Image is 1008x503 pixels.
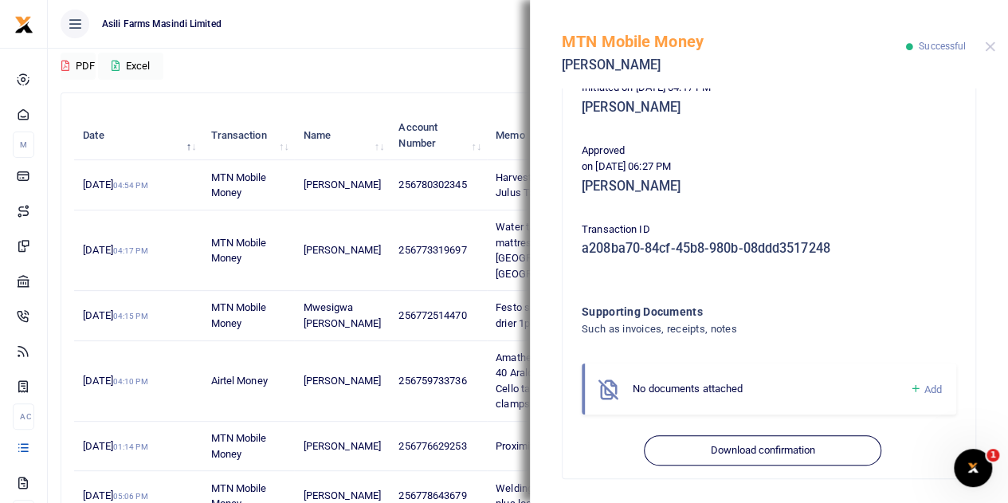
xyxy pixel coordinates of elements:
[210,375,267,387] span: Airtel Money
[582,222,956,238] p: Transaction ID
[582,179,956,195] h5: [PERSON_NAME]
[582,303,892,320] h4: Supporting Documents
[210,171,266,199] span: MTN Mobile Money
[113,181,148,190] small: 04:54 PM
[14,18,33,29] a: logo-small logo-large logo-large
[582,100,956,116] h5: [PERSON_NAME]
[487,111,637,160] th: Memo: activate to sort column ascending
[582,159,956,175] p: on [DATE] 06:27 PM
[74,111,202,160] th: Date: activate to sort column descending
[113,492,148,501] small: 05:06 PM
[113,312,148,320] small: 04:15 PM
[562,32,906,51] h5: MTN Mobile Money
[304,375,381,387] span: [PERSON_NAME]
[496,352,626,411] span: Amatheon consumables WD 40 Araldite Silicon superglue Cello tape Zip tiles and clamps
[582,143,956,159] p: Approved
[304,440,381,452] span: [PERSON_NAME]
[83,244,147,256] span: [DATE]
[96,17,228,31] span: Asili Farms Masindi Limited
[113,442,148,451] small: 01:14 PM
[83,179,147,191] span: [DATE]
[210,432,266,460] span: MTN Mobile Money
[398,244,466,256] span: 256773319697
[304,179,381,191] span: [PERSON_NAME]
[496,171,624,199] span: Harvest Bonus being paid to Julus Tangus under Batch 8
[304,301,381,329] span: Mwesigwa [PERSON_NAME]
[582,80,956,96] p: Initiated on [DATE] 04:17 PM
[83,489,147,501] span: [DATE]
[304,244,381,256] span: [PERSON_NAME]
[13,403,34,430] li: Ac
[496,221,609,280] span: Water tank transport and mattresses from [GEOGRAPHIC_DATA] to [GEOGRAPHIC_DATA]
[304,489,381,501] span: [PERSON_NAME]
[202,111,294,160] th: Transaction: activate to sort column ascending
[113,246,148,255] small: 04:17 PM
[83,375,147,387] span: [DATE]
[210,301,266,329] span: MTN Mobile Money
[954,449,992,487] iframe: Intercom live chat
[924,383,942,395] span: Add
[61,53,96,80] button: PDF
[13,132,34,158] li: M
[986,449,999,462] span: 1
[398,179,466,191] span: 256780302345
[83,440,147,452] span: [DATE]
[919,41,966,52] span: Successful
[390,111,487,160] th: Account Number: activate to sort column ascending
[398,309,466,321] span: 256772514470
[985,41,995,52] button: Close
[14,15,33,34] img: logo-small
[582,320,892,338] h4: Such as invoices, receipts, notes
[98,53,163,80] button: Excel
[398,375,466,387] span: 256759733736
[496,301,625,329] span: Festo silencer filter 2309 for drier 1pc
[83,309,147,321] span: [DATE]
[644,435,881,466] button: Download confirmation
[210,237,266,265] span: MTN Mobile Money
[294,111,390,160] th: Name: activate to sort column ascending
[562,57,906,73] h5: [PERSON_NAME]
[398,440,466,452] span: 256776629253
[582,241,956,257] h5: a208ba70-84cf-45b8-980b-08ddd3517248
[909,380,942,399] a: Add
[113,377,148,386] small: 04:10 PM
[633,383,743,395] span: No documents attached
[496,440,597,452] span: Proximity sensor 8pcs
